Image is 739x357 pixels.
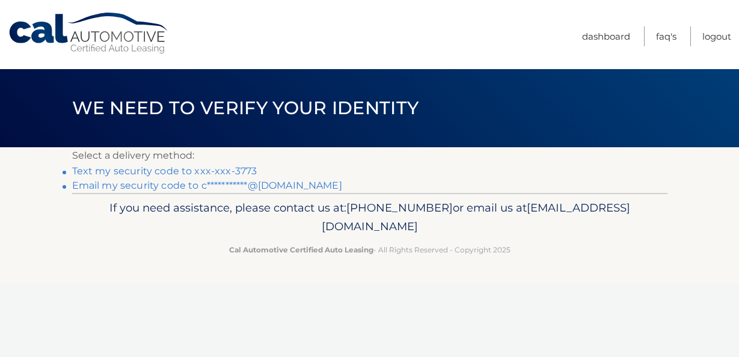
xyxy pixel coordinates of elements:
[72,165,257,177] a: Text my security code to xxx-xxx-3773
[346,201,453,215] span: [PHONE_NUMBER]
[80,198,660,237] p: If you need assistance, please contact us at: or email us at
[656,26,676,46] a: FAQ's
[8,12,170,55] a: Cal Automotive
[582,26,630,46] a: Dashboard
[80,243,660,256] p: - All Rights Reserved - Copyright 2025
[72,97,419,119] span: We need to verify your identity
[229,245,373,254] strong: Cal Automotive Certified Auto Leasing
[72,147,667,164] p: Select a delivery method:
[702,26,731,46] a: Logout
